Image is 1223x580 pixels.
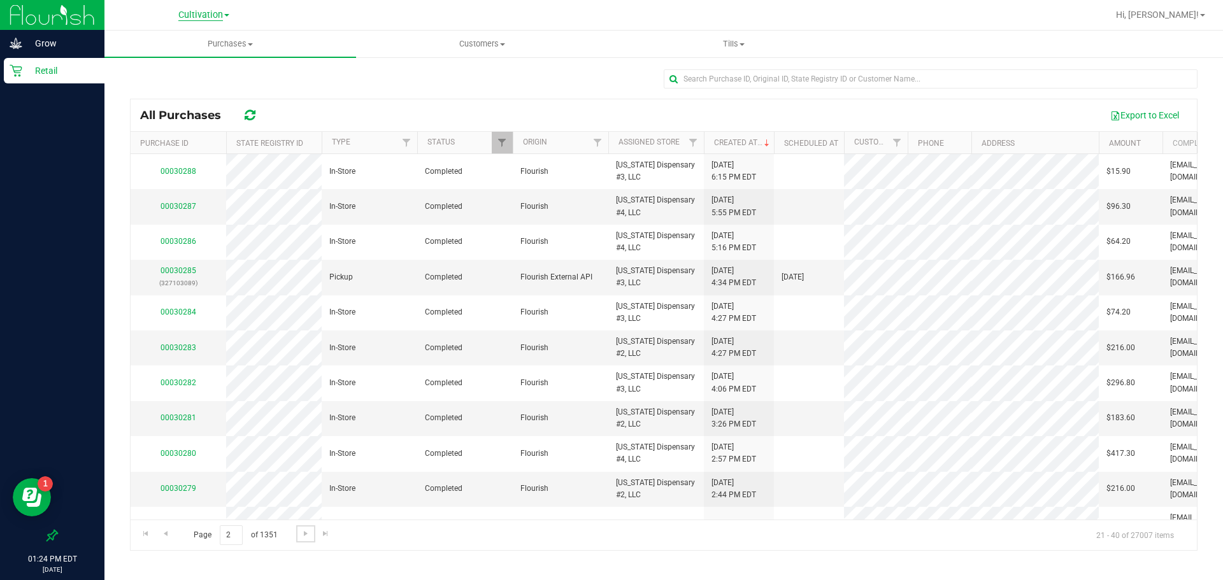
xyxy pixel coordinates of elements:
span: $15.90 [1106,166,1131,178]
span: Completed [425,377,462,389]
span: Completed [425,271,462,283]
span: [US_STATE] Dispensary #4, LLC [616,194,696,218]
span: Flourish [520,236,548,248]
inline-svg: Retail [10,64,22,77]
a: Go to the last page [317,525,335,542]
span: Completed [425,483,462,495]
span: In-Store [329,448,355,460]
span: [US_STATE] Dispensary #2, LLC [616,518,696,542]
span: In-Store [329,377,355,389]
input: 2 [220,525,243,545]
span: [DATE] 4:34 PM EDT [712,265,756,289]
a: Filter [587,132,608,153]
a: 00030284 [161,308,196,316]
span: [DATE] 5:16 PM EDT [712,230,756,254]
a: Filter [683,132,704,153]
span: In-Store [329,201,355,213]
a: 00030280 [161,449,196,458]
span: Flourish [520,342,548,354]
span: $64.20 [1106,236,1131,248]
a: Purchases [104,31,356,57]
a: Address [982,139,1015,148]
span: [US_STATE] Dispensary #2, LLC [616,406,696,430]
span: Completed [425,412,462,424]
a: Customers [356,31,608,57]
span: Page of 1351 [183,525,288,545]
span: Completed [425,306,462,318]
a: Filter [396,132,417,153]
span: In-Store [329,342,355,354]
p: (327103089) [138,277,218,289]
a: Customer [854,138,894,146]
span: [DATE] 4:27 PM EDT [712,301,756,325]
span: Pickup [329,271,353,283]
span: Hi, [PERSON_NAME]! [1116,10,1199,20]
a: 00030285 [161,266,196,275]
span: Flourish [520,483,548,495]
span: Flourish External API [520,271,592,283]
input: Search Purchase ID, Original ID, State Registry ID or Customer Name... [664,69,1198,88]
span: [US_STATE] Dispensary #3, LLC [616,371,696,395]
span: [US_STATE] Dispensary #4, LLC [616,230,696,254]
span: $296.80 [1106,377,1135,389]
span: Completed [425,448,462,460]
span: [US_STATE] Dispensary #3, LLC [616,301,696,325]
span: In-Store [329,236,355,248]
a: Scheduled At [784,139,838,148]
span: Customers [357,38,607,50]
span: $166.96 [1106,271,1135,283]
a: Status [427,138,455,146]
span: Purchases [104,38,356,50]
a: Purchase ID [140,139,189,148]
span: [DATE] 5:55 PM EDT [712,194,756,218]
inline-svg: Grow [10,37,22,50]
span: In-Store [329,412,355,424]
span: $216.00 [1106,342,1135,354]
a: Go to the previous page [156,525,175,542]
span: $183.60 [1106,412,1135,424]
a: Amount [1109,139,1141,148]
span: [DATE] 3:26 PM EDT [712,406,756,430]
a: 00030283 [161,343,196,352]
span: $96.30 [1106,201,1131,213]
span: Completed [425,166,462,178]
span: Completed [425,236,462,248]
span: [DATE] 4:06 PM EDT [712,371,756,395]
span: $417.30 [1106,448,1135,460]
span: Flourish [520,377,548,389]
a: Go to the next page [296,525,315,542]
span: [DATE] 2:57 PM EDT [712,441,756,465]
a: State Registry ID [236,139,303,148]
span: [US_STATE] Dispensary #3, LLC [616,265,696,289]
a: 00030282 [161,378,196,387]
span: [DATE] 6:15 PM EDT [712,159,756,183]
a: Origin [523,138,547,146]
a: 00030281 [161,413,196,422]
span: Completed [425,342,462,354]
span: [US_STATE] Dispensary #2, LLC [616,477,696,501]
a: 00030287 [161,202,196,211]
iframe: Resource center unread badge [38,476,53,492]
span: [DATE] 2:44 PM EDT [712,477,756,501]
button: Export to Excel [1102,104,1187,126]
span: 21 - 40 of 27007 items [1086,525,1184,544]
a: Go to the first page [136,525,155,542]
span: [US_STATE] Dispensary #3, LLC [616,159,696,183]
span: $74.20 [1106,306,1131,318]
span: [DATE] 4:27 PM EDT [712,336,756,360]
span: Tills [608,38,859,50]
a: Tills [608,31,859,57]
p: Retail [22,63,99,78]
a: Filter [492,132,513,153]
label: Pin the sidebar to full width on large screens [46,529,59,542]
span: $216.00 [1106,483,1135,495]
span: [DATE] 2:39 PM EDT [712,518,756,542]
span: Flourish [520,201,548,213]
span: [US_STATE] Dispensary #4, LLC [616,441,696,465]
p: 01:24 PM EDT [6,553,99,565]
p: [DATE] [6,565,99,574]
a: Type [332,138,350,146]
span: Flourish [520,166,548,178]
span: [US_STATE] Dispensary #2, LLC [616,336,696,360]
